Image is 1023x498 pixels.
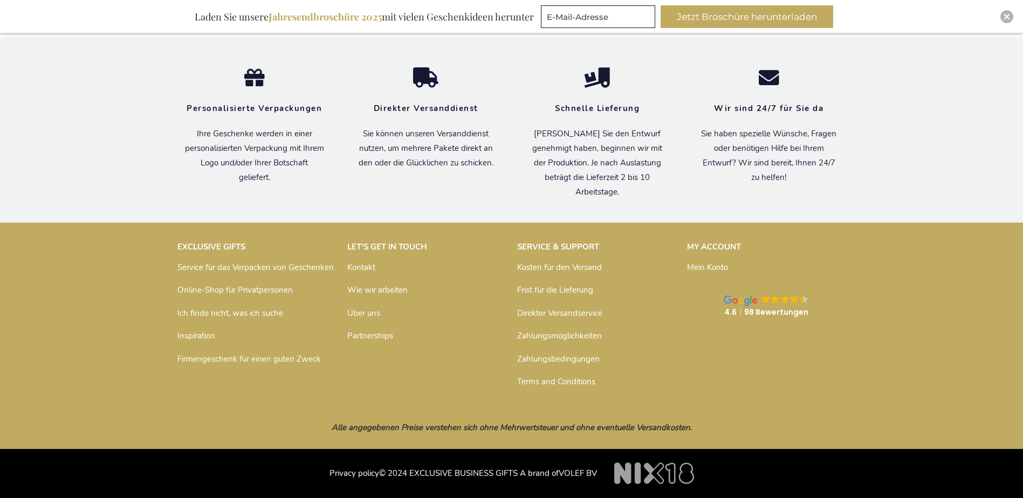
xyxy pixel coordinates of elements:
[1004,13,1010,20] img: Close
[517,241,599,252] strong: SERVICE & SUPPORT
[177,285,293,295] a: Online-Shop für Privatpersonen
[332,422,692,433] em: Alle angegebenen Preise verstehen sich ohne Mehrwertsteuer und ohne eventuelle Versandkosten.
[555,103,640,114] strong: Schnelle Lieferung
[517,262,602,273] a: Kosten für den Versand
[687,262,728,273] a: Mein Konto
[517,308,602,319] a: Direkter Versandservice
[347,241,427,252] strong: LET'S GET IN TOUCH
[789,295,799,304] img: Google
[374,103,478,114] strong: Direkter Versanddienst
[771,295,780,304] img: Google
[356,127,496,170] p: Sie können unseren Versanddienst nutzen, um mehrere Pakete direkt an den oder die Glücklichen zu ...
[724,307,808,317] strong: 4.6 98 Bewertungen
[177,330,215,341] a: Inspiration
[541,5,655,28] input: E-Mail-Adresse
[347,308,380,319] a: Über uns
[187,103,322,114] strong: Personalisierte Verpackungen
[347,330,393,341] a: Partnerships
[177,262,334,273] a: Service für das Verpacken von Geschenken
[714,103,823,114] strong: Wir sind 24/7 für Sie da
[329,468,379,479] a: Privacy policy
[699,127,839,185] p: Sie haben spezielle Wünsche, Fragen oder benötigen Hilfe bei Ihrem Entwurf? Wir sind bereit, Ihne...
[780,295,789,304] img: Google
[614,462,694,484] img: NIX18
[528,127,667,199] p: [PERSON_NAME] Sie den Entwurf genehmigt haben, beginnen wir mit der Produktion. Je nach Auslastun...
[177,454,846,482] p: © 2024 EXCLUSIVE BUSINESS GIFTS A brand of
[347,285,408,295] a: Wie wir arbeiten
[761,295,770,304] img: Google
[177,354,321,364] a: Firmengeschenk für einen guten Zweck
[661,5,833,28] button: Jetzt Broschüre herunterladen
[269,10,382,23] b: Jahresendbroschüre 2025
[517,330,602,341] a: Zahlungsmöglichkeiten
[517,285,593,295] a: Frist für die Lieferung
[687,284,846,328] a: Google GoogleGoogleGoogleGoogleGoogle 4.698 Bewertungen
[190,5,539,28] div: Laden Sie unsere mit vielen Geschenkideen herunter
[559,468,597,479] a: VOLEF BV
[185,127,324,185] p: Ihre Geschenke werden in einer personalisierten Verpackung mit Ihrem Logo und/oder Ihrer Botschaf...
[1000,10,1013,23] div: Close
[517,354,600,364] a: Zahlungsbedingungen
[517,376,595,387] a: Terms and Conditions
[687,241,741,252] strong: MY ACCOUNT
[724,295,757,306] img: Google
[347,262,375,273] a: Kontakt
[541,5,658,31] form: marketing offers and promotions
[799,295,808,304] img: Google
[177,308,283,319] a: Ich finde nicht, was ich suche
[177,241,245,252] strong: EXCLUSIVE GIFTS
